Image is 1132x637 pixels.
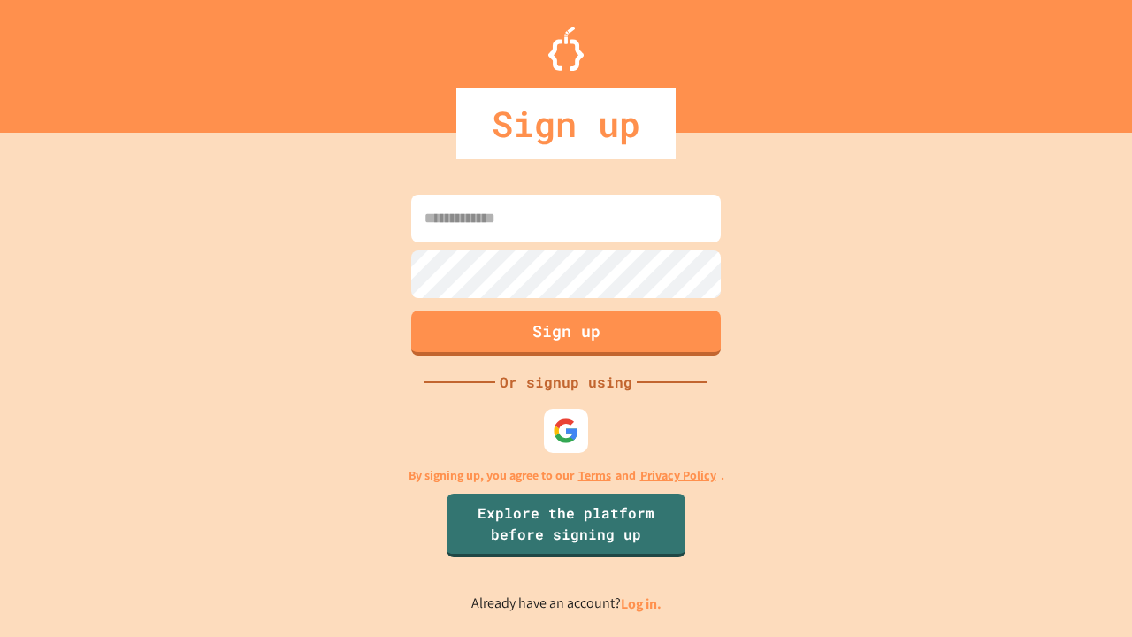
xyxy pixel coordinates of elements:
[578,466,611,485] a: Terms
[640,466,716,485] a: Privacy Policy
[621,595,662,613] a: Log in.
[471,593,662,615] p: Already have an account?
[553,418,579,444] img: google-icon.svg
[411,311,721,356] button: Sign up
[447,494,685,557] a: Explore the platform before signing up
[456,88,676,159] div: Sign up
[409,466,724,485] p: By signing up, you agree to our and .
[548,27,584,71] img: Logo.svg
[495,372,637,393] div: Or signup using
